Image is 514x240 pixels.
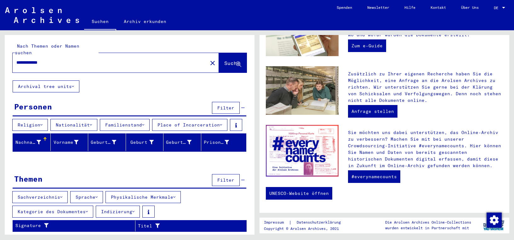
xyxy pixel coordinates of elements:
[385,225,471,231] p: wurden entwickelt in Partnerschaft mit
[116,14,174,29] a: Archiv erkunden
[348,129,503,169] p: Sie möchten uns dabei unterstützen, das Online-Archiv zu verbessern? Machen Sie mit bei unserer C...
[204,139,229,146] div: Prisoner #
[91,137,126,147] div: Geburtsname
[217,105,234,111] span: Filter
[348,105,397,118] a: Anfrage stellen
[70,191,103,203] button: Sprache
[15,43,79,56] mat-label: Nach Themen oder Namen suchen
[15,221,135,231] div: Signature
[15,222,127,229] div: Signature
[128,137,163,147] div: Geburt‏
[204,137,239,147] div: Prisoner #
[266,187,332,200] a: UNESCO-Website öffnen
[266,125,339,177] img: enc.jpg
[264,226,348,231] p: Copyright © Arolsen Archives, 2021
[126,133,164,151] mat-header-cell: Geburt‏
[106,191,181,203] button: Physikalische Merkmale
[219,53,247,73] button: Suche
[5,7,79,23] img: Arolsen_neg.svg
[348,39,386,52] a: Zum e-Guide
[88,133,126,151] mat-header-cell: Geburtsname
[14,101,52,112] div: Personen
[217,177,234,183] span: Filter
[14,173,43,184] div: Themen
[12,191,68,203] button: Sachverzeichnis
[348,170,400,183] a: #everynamecounts
[53,137,88,147] div: Vorname
[482,217,505,233] img: yv_logo.png
[13,80,79,92] button: Archival tree units
[212,102,240,114] button: Filter
[209,59,216,67] mat-icon: close
[12,206,93,218] button: Kategorie des Dokumentes
[494,6,501,10] span: DE
[15,137,50,147] div: Nachname
[15,139,41,146] div: Nachname
[12,119,48,131] button: Religion
[51,133,89,151] mat-header-cell: Vorname
[212,174,240,186] button: Filter
[292,219,348,226] a: Datenschutzerklärung
[96,206,140,218] button: Indizierung
[224,60,240,66] span: Suche
[266,66,339,115] img: inquiries.jpg
[166,137,201,147] div: Geburtsdatum
[138,223,231,229] div: Titel
[201,133,246,151] mat-header-cell: Prisoner #
[84,14,116,30] a: Suchen
[486,212,501,227] div: Zustimmung ändern
[50,119,97,131] button: Nationalität
[264,219,289,226] a: Impressum
[348,71,503,104] p: Zusätzlich zu Ihrer eigenen Recherche haben Sie die Möglichkeit, eine Anfrage an die Arolsen Arch...
[264,219,348,226] div: |
[13,133,51,151] mat-header-cell: Nachname
[166,139,191,146] div: Geburtsdatum
[53,139,79,146] div: Vorname
[206,56,219,69] button: Clear
[152,119,227,131] button: Place of Incarceration
[163,133,201,151] mat-header-cell: Geburtsdatum
[100,119,150,131] button: Familienstand
[91,139,116,146] div: Geburtsname
[385,220,471,225] p: Die Arolsen Archives Online-Collections
[138,221,239,231] div: Titel
[487,213,502,228] img: Zustimmung ändern
[128,139,154,146] div: Geburt‏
